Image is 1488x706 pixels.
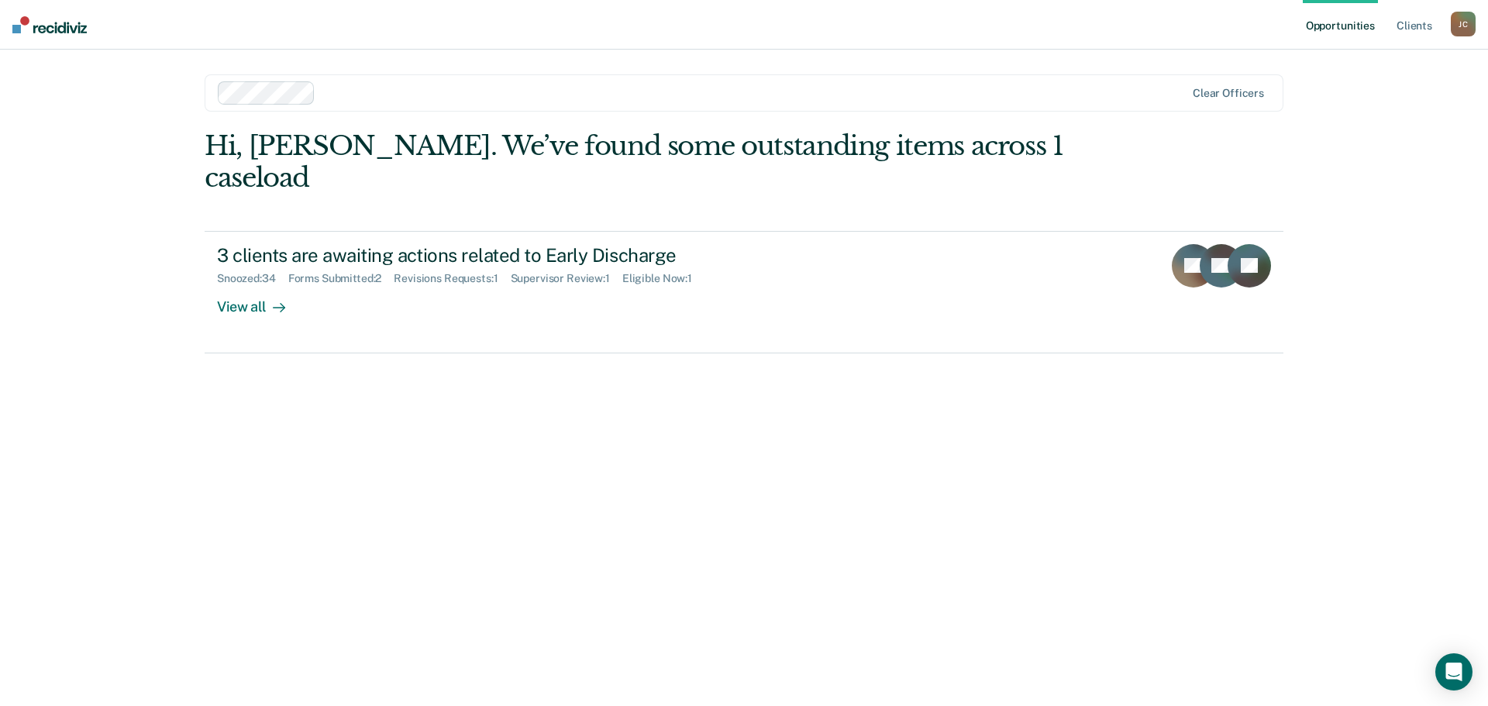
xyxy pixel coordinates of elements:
[1451,12,1476,36] div: J C
[217,285,304,315] div: View all
[1435,653,1472,691] div: Open Intercom Messenger
[217,244,761,267] div: 3 clients are awaiting actions related to Early Discharge
[12,16,87,33] img: Recidiviz
[217,272,288,285] div: Snoozed : 34
[205,231,1283,353] a: 3 clients are awaiting actions related to Early DischargeSnoozed:34Forms Submitted:2Revisions Req...
[622,272,704,285] div: Eligible Now : 1
[394,272,510,285] div: Revisions Requests : 1
[1451,12,1476,36] button: JC
[1193,87,1264,100] div: Clear officers
[288,272,394,285] div: Forms Submitted : 2
[205,130,1068,194] div: Hi, [PERSON_NAME]. We’ve found some outstanding items across 1 caseload
[511,272,622,285] div: Supervisor Review : 1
